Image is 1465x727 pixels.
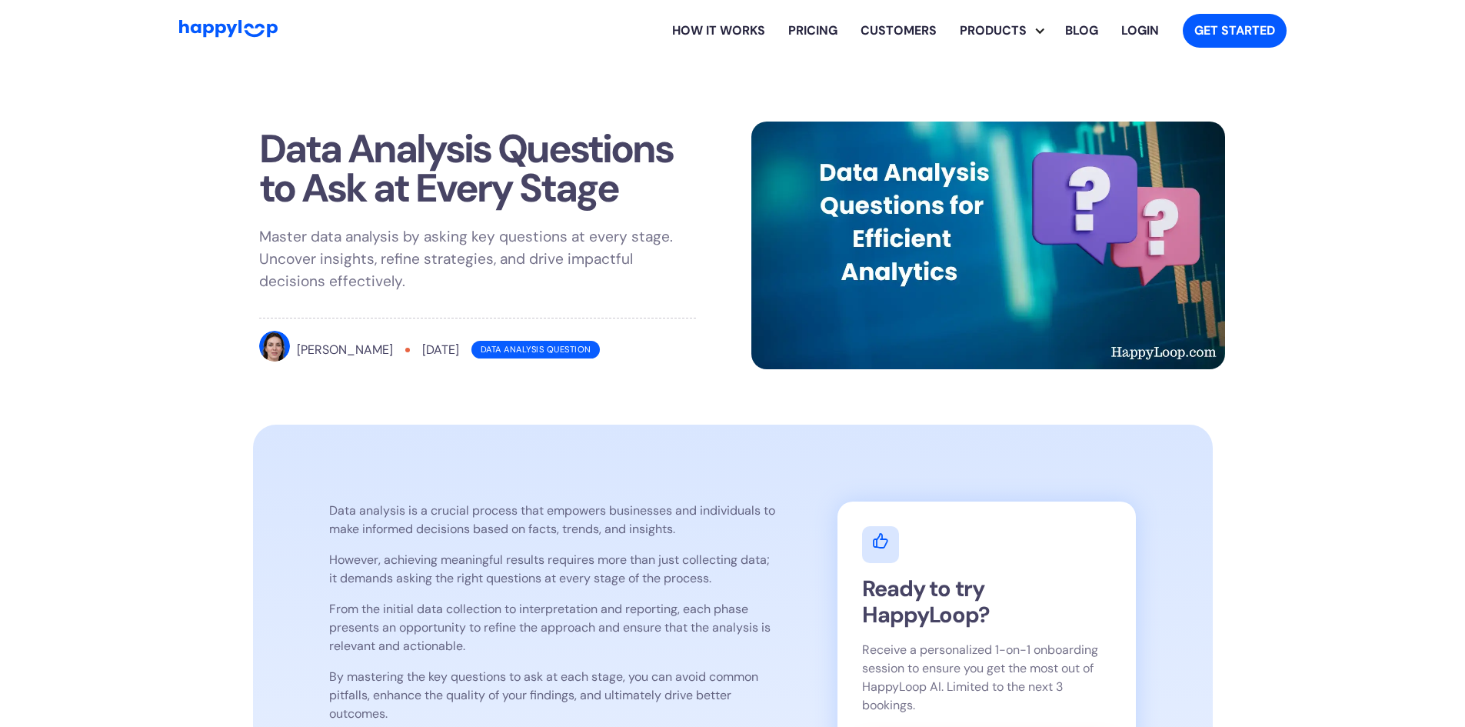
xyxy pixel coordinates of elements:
a: Log in to your HappyLoop account [1110,6,1170,55]
p: Receive a personalized 1-on-1 onboarding session to ensure you get the most out of HappyLoop AI. ... [862,641,1110,715]
div: Data Analysis Question [471,341,599,358]
a: Learn how HappyLoop works [661,6,777,55]
a: Visit the HappyLoop blog for insights [1054,6,1110,55]
a: Go to Home Page [179,20,278,42]
p: Master data analysis by asking key questions at every stage. Uncover insights, refine strategies,... [259,226,696,292]
p: Data analysis is a crucial process that empowers businesses and individuals to make informed deci... [329,502,776,539]
h1: Data Analysis Questions to Ask at Every Stage [259,129,696,208]
p: From the initial data collection to interpretation and reporting, each phase presents an opportun... [329,600,776,655]
img: HappyLoop Logo [179,20,278,38]
div: [DATE] [422,341,459,359]
div: PRODUCTS [960,6,1054,55]
p: However, achieving meaningful results requires more than just collecting data; it demands asking ... [329,551,776,588]
a: View HappyLoop pricing plans [777,6,849,55]
a: Learn how HappyLoop works [849,6,948,55]
a: Get started with HappyLoop [1183,14,1287,48]
div: Explore HappyLoop use cases [948,6,1054,55]
h2: Ready to try HappyLoop? [862,575,1110,629]
div: PRODUCTS [948,22,1038,40]
p: By mastering the key questions to ask at each stage, you can avoid common pitfalls, enhance the q... [329,668,776,723]
div: [PERSON_NAME] [297,341,393,359]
